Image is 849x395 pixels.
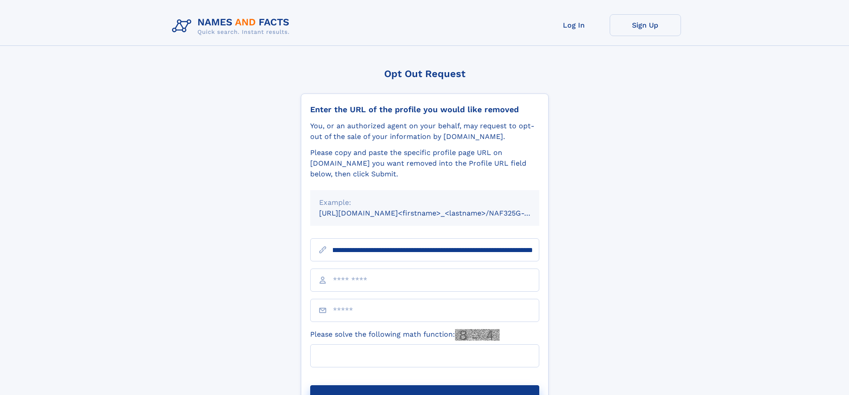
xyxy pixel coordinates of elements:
[310,147,539,179] div: Please copy and paste the specific profile page URL on [DOMAIN_NAME] you want removed into the Pr...
[538,14,610,36] a: Log In
[301,68,549,79] div: Opt Out Request
[319,197,530,208] div: Example:
[168,14,297,38] img: Logo Names and Facts
[610,14,681,36] a: Sign Up
[310,105,539,114] div: Enter the URL of the profile you would like removed
[310,121,539,142] div: You, or an authorized agent on your behalf, may request to opt-out of the sale of your informatio...
[310,329,500,341] label: Please solve the following math function:
[319,209,556,217] small: [URL][DOMAIN_NAME]<firstname>_<lastname>/NAF325G-xxxxxxxx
